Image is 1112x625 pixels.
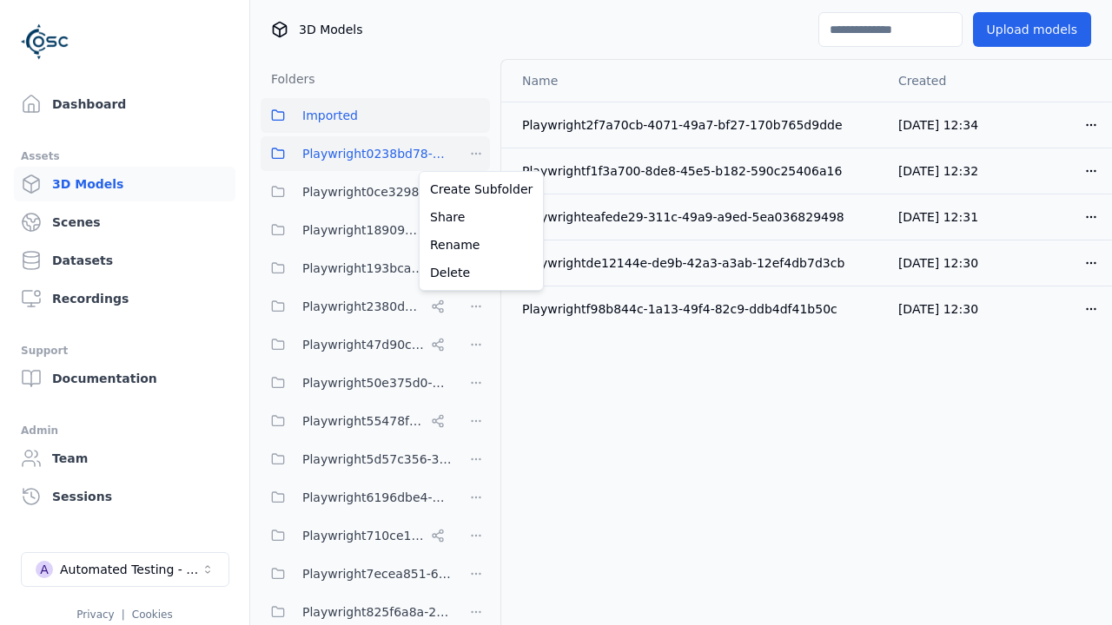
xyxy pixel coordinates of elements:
[423,231,539,259] a: Rename
[423,175,539,203] a: Create Subfolder
[423,259,539,286] a: Delete
[423,203,539,231] a: Share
